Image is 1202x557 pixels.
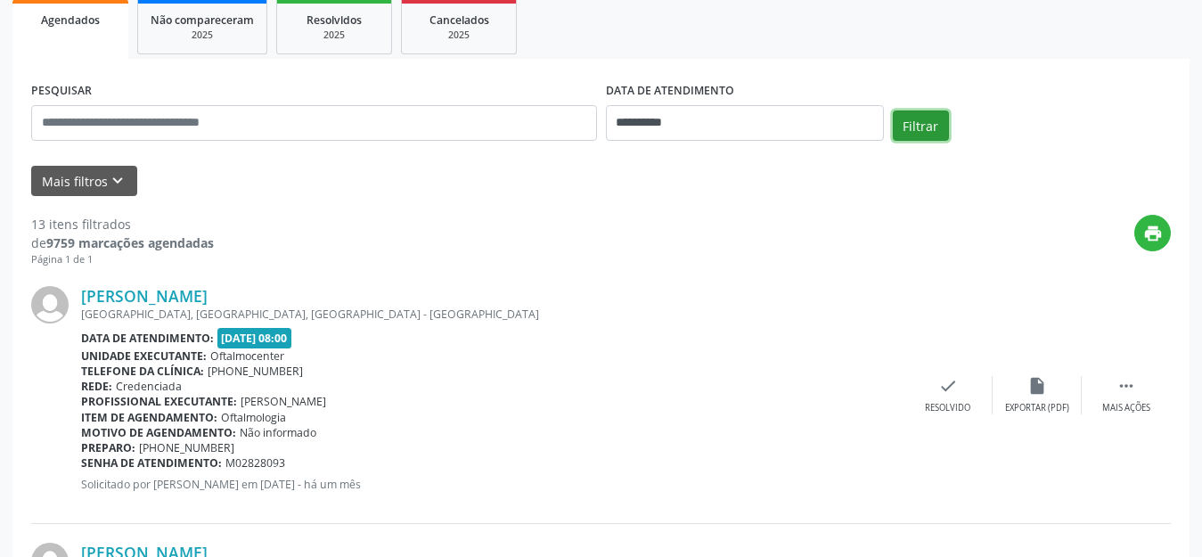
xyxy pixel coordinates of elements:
[81,455,222,471] b: Senha de atendimento:
[81,286,208,306] a: [PERSON_NAME]
[606,78,734,105] label: DATA DE ATENDIMENTO
[81,331,214,346] b: Data de atendimento:
[46,234,214,251] strong: 9759 marcações agendadas
[429,12,489,28] span: Cancelados
[307,12,362,28] span: Resolvidos
[151,12,254,28] span: Não compareceram
[81,410,217,425] b: Item de agendamento:
[225,455,285,471] span: M02828093
[31,252,214,267] div: Página 1 de 1
[81,379,112,394] b: Rede:
[81,364,204,379] b: Telefone da clínica:
[151,29,254,42] div: 2025
[81,440,135,455] b: Preparo:
[139,440,234,455] span: [PHONE_NUMBER]
[221,410,286,425] span: Oftalmologia
[1027,376,1047,396] i: insert_drive_file
[241,394,326,409] span: [PERSON_NAME]
[81,477,904,492] p: Solicitado por [PERSON_NAME] em [DATE] - há um mês
[41,12,100,28] span: Agendados
[31,233,214,252] div: de
[1005,402,1069,414] div: Exportar (PDF)
[210,348,284,364] span: Oftalmocenter
[31,166,137,197] button: Mais filtroskeyboard_arrow_down
[1102,402,1150,414] div: Mais ações
[290,29,379,42] div: 2025
[217,328,292,348] span: [DATE] 08:00
[925,402,970,414] div: Resolvido
[81,348,207,364] b: Unidade executante:
[81,307,904,322] div: [GEOGRAPHIC_DATA], [GEOGRAPHIC_DATA], [GEOGRAPHIC_DATA] - [GEOGRAPHIC_DATA]
[938,376,958,396] i: check
[81,394,237,409] b: Profissional executante:
[81,425,236,440] b: Motivo de agendamento:
[116,379,182,394] span: Credenciada
[240,425,316,440] span: Não informado
[31,78,92,105] label: PESQUISAR
[414,29,503,42] div: 2025
[1143,224,1163,243] i: print
[208,364,303,379] span: [PHONE_NUMBER]
[1134,215,1171,251] button: print
[893,111,949,141] button: Filtrar
[31,286,69,324] img: img
[31,215,214,233] div: 13 itens filtrados
[1116,376,1136,396] i: 
[108,171,127,191] i: keyboard_arrow_down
